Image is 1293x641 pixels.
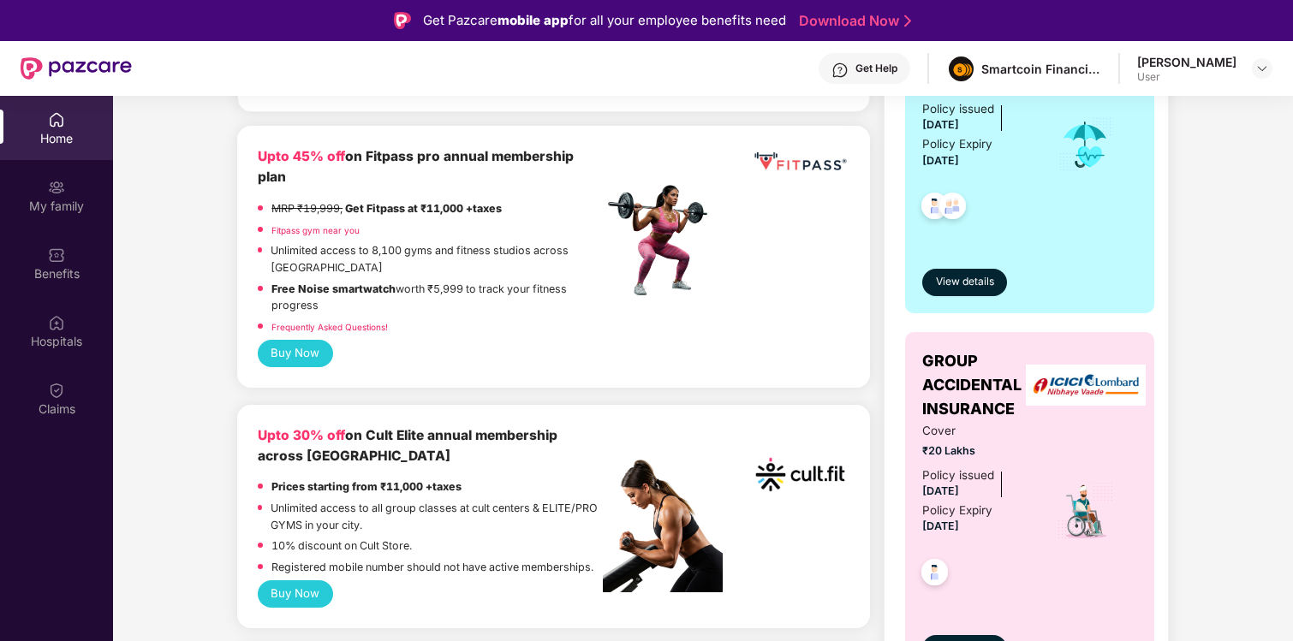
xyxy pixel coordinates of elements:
div: Policy Expiry [922,502,992,519]
div: [PERSON_NAME] [1137,54,1236,70]
span: ₹20 Lakhs [922,442,1034,460]
p: worth ₹5,999 to track your fitness progress [271,281,603,314]
del: MRP ₹19,999, [271,202,343,215]
img: fppp.png [751,146,849,177]
p: 10% discount on Cult Store. [271,537,412,555]
p: Registered mobile number should not have active memberships. [271,559,593,576]
strong: mobile app [498,12,569,28]
button: View details [922,269,1007,296]
strong: Prices starting from ₹11,000 +taxes [271,480,462,493]
div: Policy Expiry [922,135,992,153]
img: image%20(1).png [949,56,974,81]
span: [DATE] [922,519,959,532]
img: Stroke [904,12,911,30]
span: [DATE] [922,484,959,497]
div: Get Help [855,62,897,75]
b: on Cult Elite annual membership across [GEOGRAPHIC_DATA] [258,427,557,464]
img: svg+xml;base64,PHN2ZyBpZD0iQ2xhaW0iIHhtbG5zPSJodHRwOi8vd3d3LnczLm9yZy8yMDAwL3N2ZyIgd2lkdGg9IjIwIi... [48,382,65,399]
a: Download Now [799,12,906,30]
a: Fitpass gym near you [271,225,360,235]
span: [DATE] [922,118,959,131]
p: Unlimited access to 8,100 gyms and fitness studios across [GEOGRAPHIC_DATA] [271,242,603,276]
span: Cover [922,422,1034,440]
img: svg+xml;base64,PHN2ZyBpZD0iSG9tZSIgeG1sbnM9Imh0dHA6Ly93d3cudzMub3JnLzIwMDAvc3ZnIiB3aWR0aD0iMjAiIG... [48,111,65,128]
img: pc2.png [603,460,723,592]
span: View details [936,274,994,290]
p: Unlimited access to all group classes at cult centers & ELITE/PRO GYMS in your city. [271,500,603,533]
img: icon [1058,116,1113,173]
img: icon [1056,481,1115,541]
img: svg+xml;base64,PHN2ZyBpZD0iSGVscC0zMngzMiIgeG1sbnM9Imh0dHA6Ly93d3cudzMub3JnLzIwMDAvc3ZnIiB3aWR0aD... [831,62,849,79]
img: svg+xml;base64,PHN2ZyBpZD0iQmVuZWZpdHMiIHhtbG5zPSJodHRwOi8vd3d3LnczLm9yZy8yMDAwL3N2ZyIgd2lkdGg9Ij... [48,246,65,264]
img: svg+xml;base64,PHN2ZyBpZD0iRHJvcGRvd24tMzJ4MzIiIHhtbG5zPSJodHRwOi8vd3d3LnczLm9yZy8yMDAwL3N2ZyIgd2... [1255,62,1269,75]
button: Buy Now [258,580,333,608]
img: cult.png [751,425,849,524]
div: Policy issued [922,100,994,118]
img: svg+xml;base64,PHN2ZyB4bWxucz0iaHR0cDovL3d3dy53My5vcmcvMjAwMC9zdmciIHdpZHRoPSI0OC45NDMiIGhlaWdodD... [914,554,956,596]
img: Logo [394,12,411,29]
div: Policy issued [922,466,994,484]
div: User [1137,70,1236,84]
a: Frequently Asked Questions! [271,322,388,332]
div: Smartcoin Financials Private Limited [981,61,1101,77]
img: svg+xml;base64,PHN2ZyB4bWxucz0iaHR0cDovL3d3dy53My5vcmcvMjAwMC9zdmciIHdpZHRoPSI0OC45NDMiIGhlaWdodD... [932,187,974,229]
img: fpp.png [603,181,723,300]
strong: Get Fitpass at ₹11,000 +taxes [345,202,502,215]
span: GROUP ACCIDENTAL INSURANCE [922,349,1034,422]
img: svg+xml;base64,PHN2ZyBpZD0iSG9zcGl0YWxzIiB4bWxucz0iaHR0cDovL3d3dy53My5vcmcvMjAwMC9zdmciIHdpZHRoPS... [48,314,65,331]
b: on Fitpass pro annual membership plan [258,148,574,185]
span: [DATE] [922,154,959,167]
strong: Free Noise smartwatch [271,282,396,295]
b: Upto 30% off [258,427,345,443]
button: Buy Now [258,340,333,367]
div: Get Pazcare for all your employee benefits need [423,10,786,31]
img: New Pazcare Logo [21,57,132,80]
img: svg+xml;base64,PHN2ZyB3aWR0aD0iMjAiIGhlaWdodD0iMjAiIHZpZXdCb3g9IjAgMCAyMCAyMCIgZmlsbD0ibm9uZSIgeG... [48,179,65,196]
b: Upto 45% off [258,148,345,164]
img: svg+xml;base64,PHN2ZyB4bWxucz0iaHR0cDovL3d3dy53My5vcmcvMjAwMC9zdmciIHdpZHRoPSI0OC45NDMiIGhlaWdodD... [914,187,956,229]
img: insurerLogo [1026,365,1146,407]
